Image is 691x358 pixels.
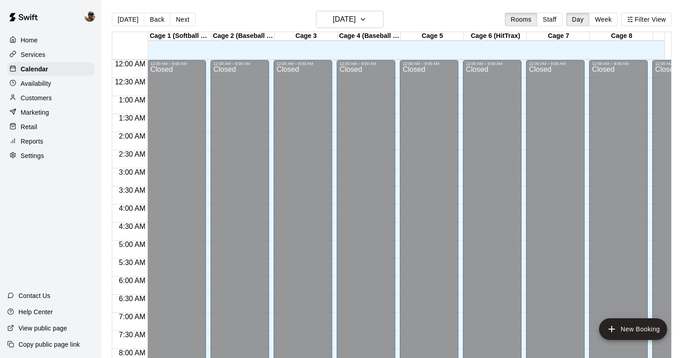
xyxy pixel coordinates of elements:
[117,313,148,321] span: 7:00 AM
[505,13,537,26] button: Rooms
[464,32,527,41] div: Cage 6 (HitTrax)
[621,13,672,26] button: Filter View
[117,349,148,357] span: 8:00 AM
[211,32,275,41] div: Cage 2 (Baseball Pitching Machine)
[21,137,43,146] p: Reports
[18,307,53,316] p: Help Center
[589,13,618,26] button: Week
[21,108,49,117] p: Marketing
[537,13,563,26] button: Staff
[117,295,148,302] span: 6:30 AM
[7,106,94,119] a: Marketing
[117,168,148,176] span: 3:00 AM
[7,62,94,76] a: Calendar
[275,32,338,41] div: Cage 3
[599,318,667,340] button: add
[144,13,170,26] button: Back
[529,61,582,66] div: 12:00 AM – 9:00 AM
[117,259,148,266] span: 5:30 AM
[338,32,401,41] div: Cage 4 (Baseball Pitching Machine)
[7,120,94,134] a: Retail
[339,61,393,66] div: 12:00 AM – 9:00 AM
[7,77,94,90] a: Availability
[18,291,50,300] p: Contact Us
[117,150,148,158] span: 2:30 AM
[276,61,329,66] div: 12:00 AM – 9:00 AM
[117,331,148,339] span: 7:30 AM
[7,48,94,61] a: Services
[401,32,464,41] div: Cage 5
[82,7,101,25] div: Ben Boykin
[170,13,195,26] button: Next
[403,61,456,66] div: 12:00 AM – 9:00 AM
[84,11,95,22] img: Ben Boykin
[7,149,94,163] a: Settings
[21,122,37,131] p: Retail
[592,61,645,66] div: 12:00 AM – 9:00 AM
[113,78,148,86] span: 12:30 AM
[113,60,148,68] span: 12:00 AM
[117,205,148,212] span: 4:00 AM
[333,13,356,26] h6: [DATE]
[18,324,67,333] p: View public page
[21,50,46,59] p: Services
[7,33,94,47] a: Home
[7,135,94,148] a: Reports
[21,36,38,45] p: Home
[566,13,590,26] button: Day
[21,93,52,102] p: Customers
[117,132,148,140] span: 2:00 AM
[316,11,384,28] button: [DATE]
[148,32,211,41] div: Cage 1 (Softball Pitching Machine)
[18,340,80,349] p: Copy public page link
[112,13,144,26] button: [DATE]
[150,61,203,66] div: 12:00 AM – 9:00 AM
[117,223,148,230] span: 4:30 AM
[21,65,48,74] p: Calendar
[213,61,266,66] div: 12:00 AM – 9:00 AM
[527,32,590,41] div: Cage 7
[7,91,94,105] a: Customers
[117,96,148,104] span: 1:00 AM
[117,277,148,284] span: 6:00 AM
[21,79,51,88] p: Availability
[117,241,148,248] span: 5:00 AM
[590,32,653,41] div: Cage 8
[466,61,519,66] div: 12:00 AM – 9:00 AM
[21,151,44,160] p: Settings
[117,114,148,122] span: 1:30 AM
[117,186,148,194] span: 3:30 AM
